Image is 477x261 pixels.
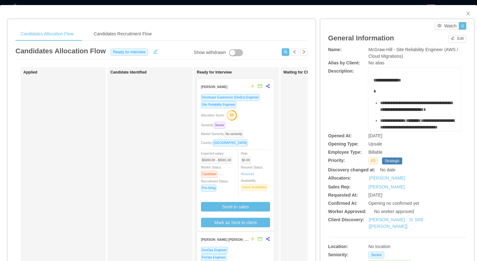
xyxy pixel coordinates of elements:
[328,217,364,222] b: Client Discovery:
[328,167,375,172] b: Discovery changed at:
[201,237,255,242] strong: [PERSON_NAME] [PERSON_NAME]
[369,175,405,181] a: [PERSON_NAME]
[201,180,229,190] span: Recruitment Status:
[368,60,385,65] span: No alias
[283,70,372,75] h1: Waiting for Client Approval
[328,184,351,189] b: Sales Rep:
[328,158,345,163] b: Priority:
[201,171,217,178] span: Candidate
[250,237,254,241] span: arrow-right
[328,244,348,249] b: Location:
[110,70,199,75] h1: Candidate Identified
[241,157,251,164] span: $0.00
[328,193,358,198] b: Requested At:
[15,27,79,41] div: Candidates Allocation Flow
[368,193,382,198] span: [DATE]
[380,167,395,172] span: No date
[328,252,349,257] b: Seniority:
[201,254,227,261] span: FinOps Engineer
[368,150,383,155] span: Billable
[201,247,228,254] span: DevOps Engineer
[368,68,461,131] div: rdw-wrapper
[241,152,253,162] span: Rate
[328,133,352,138] b: Opened At:
[150,48,161,54] button: icon: edit
[291,48,298,56] button: icon: left
[459,5,477,23] button: Close
[435,22,459,30] button: icon: eyeWatch
[368,243,438,250] div: No location
[328,175,351,181] b: Allocators:
[328,68,354,74] b: Description:
[328,60,360,65] b: Alias by Client:
[201,202,270,211] button: Send to sales
[201,123,228,127] span: Seniority:
[197,70,285,75] h1: Ready for Interview
[241,172,255,176] a: Resume1
[328,150,362,155] b: Employee Type:
[201,101,236,108] span: Site Reliability Engineer
[459,22,466,30] button: 0
[89,27,157,41] div: Candidates Recruitment Flow
[368,141,382,146] span: Upsale
[368,133,382,138] span: [DATE]
[374,77,456,140] div: rdw-editor
[369,217,424,229] a: [PERSON_NAME] - Sr SRE [[PERSON_NAME]]
[201,157,232,164] span: $5000.00 - $5001.00
[266,84,270,88] span: share-alt
[213,139,248,146] span: [GEOGRAPHIC_DATA]
[201,114,225,117] span: Allocation Score:
[254,81,262,92] button: mail
[201,85,227,89] strong: [PERSON_NAME]
[241,184,268,191] span: Check Availability
[201,132,246,136] span: Market Seniority:
[328,47,342,52] b: Name:
[368,157,378,164] span: P2
[201,152,234,162] span: Expected salary:
[368,201,419,206] span: Opening no confirmed yet
[254,234,262,244] button: mail
[368,47,458,59] span: McGraw-Hill - Site Reliability Engineer (AWS / Cloud Migrations)
[225,131,243,138] span: No seniority
[374,209,414,214] span: No worker approved
[250,84,254,88] span: arrow-right
[201,166,222,176] span: Worker Status:
[201,185,216,192] span: Pre-hiring
[15,46,106,56] article: Candidates Allocation Flow
[214,122,225,129] span: Senior
[241,166,263,176] span: Resume Status:
[282,48,289,56] button: icon: usergroup-add
[194,49,226,56] div: Show withdrawn
[201,218,270,227] button: Mark as Sent to client
[300,48,308,56] button: icon: right
[328,141,359,146] b: Opening Type:
[328,201,357,206] b: Confirmed At:
[241,179,270,189] span: Availability:
[23,70,112,75] h1: Applied
[368,184,405,189] a: [PERSON_NAME]
[110,49,148,56] span: Ready for interview
[225,110,237,120] button: 53
[266,237,270,241] span: share-alt
[382,157,402,164] span: Strategic
[328,209,366,214] b: Worker Approved:
[368,252,385,258] span: Senior
[466,11,471,16] i: icon: close
[230,113,234,117] text: 53
[201,94,260,101] span: Developer Experience (DevEx) Engineer
[328,33,394,43] article: General Information
[201,141,250,145] span: Country:
[448,35,466,43] button: icon: editEdit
